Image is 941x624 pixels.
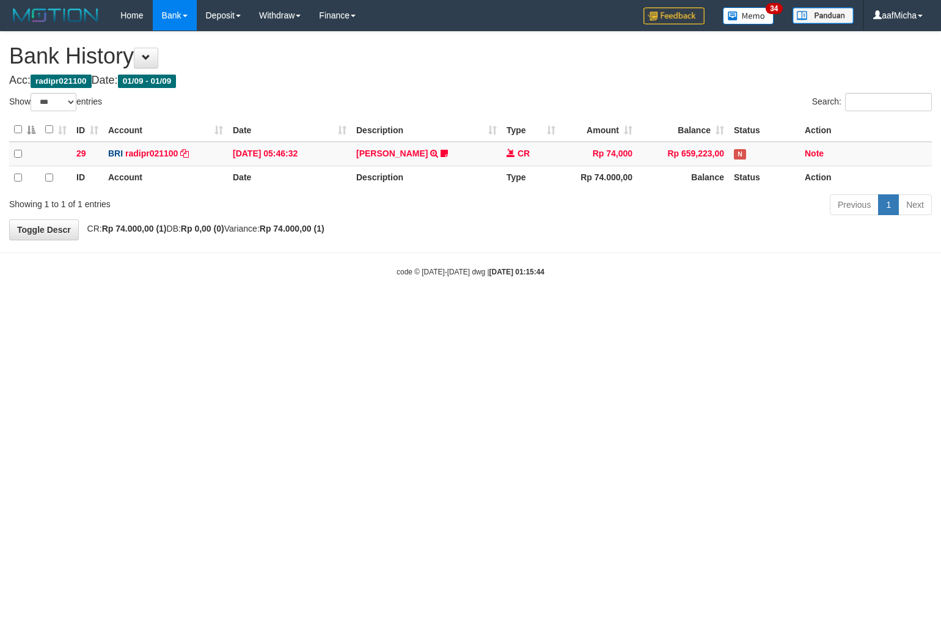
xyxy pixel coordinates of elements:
img: Feedback.jpg [643,7,705,24]
th: Action [800,166,932,189]
h4: Acc: Date: [9,75,932,87]
td: Rp 659,223,00 [637,142,729,166]
span: BRI [108,149,123,158]
th: Amount: activate to sort column ascending [560,118,637,142]
span: CR [518,149,530,158]
span: CR: DB: Variance: [81,224,324,233]
td: Rp 74,000 [560,142,637,166]
label: Show entries [9,93,102,111]
span: 34 [766,3,782,14]
th: : activate to sort column ascending [40,118,71,142]
strong: [DATE] 01:15:44 [489,268,544,276]
span: 29 [76,149,86,158]
a: Next [898,194,932,215]
a: 1 [878,194,899,215]
h1: Bank History [9,44,932,68]
a: Previous [830,194,879,215]
th: : activate to sort column descending [9,118,40,142]
th: Action [800,118,932,142]
strong: Rp 74.000,00 (1) [260,224,324,233]
th: Type [502,166,560,189]
th: ID [71,166,103,189]
th: ID: activate to sort column ascending [71,118,103,142]
th: Status [729,118,800,142]
a: Copy radipr021100 to clipboard [180,149,189,158]
a: Toggle Descr [9,219,79,240]
th: Balance: activate to sort column ascending [637,118,729,142]
img: Button%20Memo.svg [723,7,774,24]
a: Note [805,149,824,158]
th: Account: activate to sort column ascending [103,118,228,142]
a: [PERSON_NAME] [356,149,428,158]
span: 01/09 - 01/09 [118,75,177,88]
td: [DATE] 05:46:32 [228,142,351,166]
th: Description: activate to sort column ascending [351,118,502,142]
th: Date: activate to sort column ascending [228,118,351,142]
span: radipr021100 [31,75,92,88]
select: Showentries [31,93,76,111]
span: Has Note [734,149,746,160]
input: Search: [845,93,932,111]
label: Search: [812,93,932,111]
th: Date [228,166,351,189]
small: code © [DATE]-[DATE] dwg | [397,268,544,276]
th: Account [103,166,228,189]
th: Status [729,166,800,189]
th: Type: activate to sort column ascending [502,118,560,142]
img: panduan.png [793,7,854,24]
th: Rp 74.000,00 [560,166,637,189]
strong: Rp 0,00 (0) [181,224,224,233]
strong: Rp 74.000,00 (1) [102,224,167,233]
th: Balance [637,166,729,189]
img: MOTION_logo.png [9,6,102,24]
a: radipr021100 [125,149,178,158]
div: Showing 1 to 1 of 1 entries [9,193,383,210]
th: Description [351,166,502,189]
